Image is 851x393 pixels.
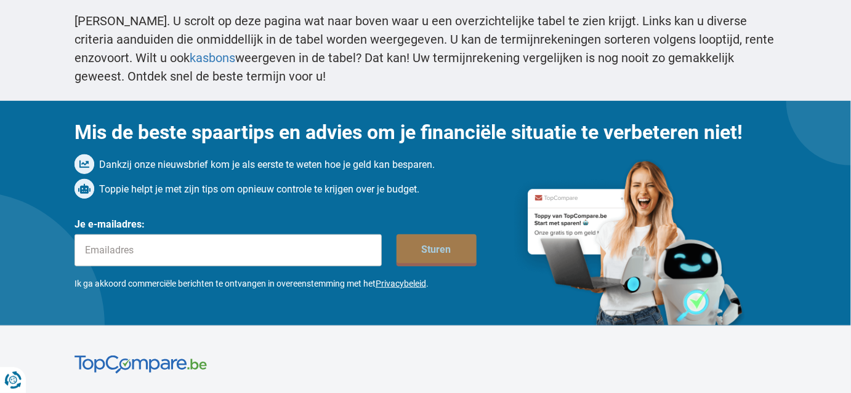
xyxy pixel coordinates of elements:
[75,355,207,375] img: TopCompare
[397,234,477,266] button: Sturen
[75,179,94,199] img: landing.mg.newsletter.selling-point[1].alt
[75,154,94,174] img: landing.mg.newsletter.selling-point[0].alt
[99,157,435,172] span: Dankzij onze nieuwsbrief kom je als eerste te weten hoe je geld kan besparen.
[75,220,145,229] label: Je e-mailadres:
[75,234,382,266] input: Emailadres
[75,279,477,289] label: Ik ga akkoord commerciële berichten te ontvangen in overeenstemming met het .
[514,154,758,325] img: Toppie helpt je met zijn tips om opnieuw controle te krijgen over je budget.
[376,279,426,288] a: Privacybeleid
[75,121,776,144] h2: Mis de beste spaartips en advies om je financiële situatie te verbeteren niet!
[190,50,235,65] a: kasbons
[75,12,776,85] div: [PERSON_NAME]. U scrolt op deze pagina wat naar boven waar u een overzichtelijke tabel te zien kr...
[99,182,419,197] span: Toppie helpt je met zijn tips om opnieuw controle te krijgen over je budget.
